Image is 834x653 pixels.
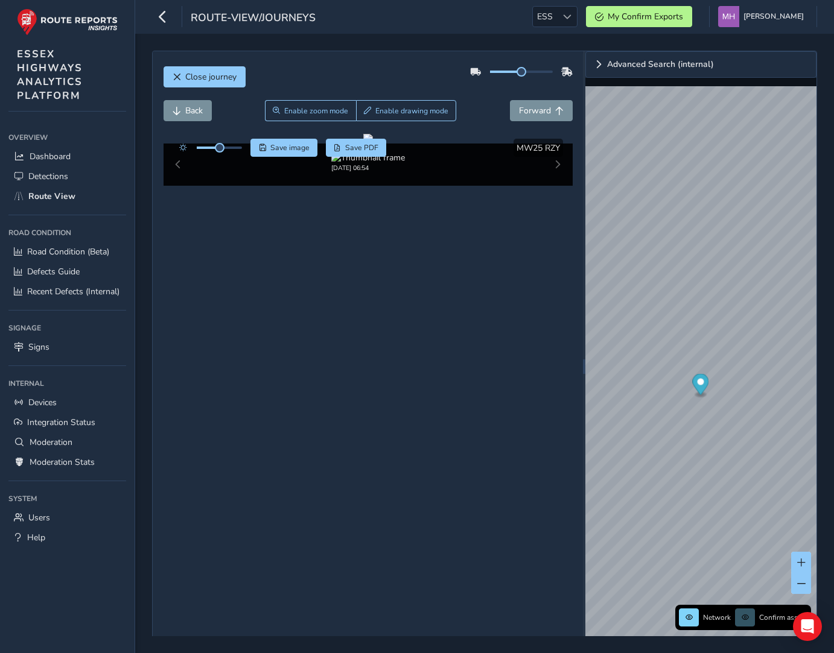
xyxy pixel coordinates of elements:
a: Integration Status [8,412,126,432]
span: Integration Status [27,417,95,428]
a: Moderation [8,432,126,452]
div: Overview [8,128,126,147]
img: Thumbnail frame [331,152,405,163]
button: Save [250,139,317,157]
a: Moderation Stats [8,452,126,472]
button: My Confirm Exports [586,6,692,27]
button: Forward [510,100,573,121]
span: Recent Defects (Internal) [27,286,119,297]
a: Road Condition (Beta) [8,242,126,262]
span: Help [27,532,45,543]
span: Enable drawing mode [375,106,448,116]
a: Devices [8,393,126,412]
a: Expand [585,51,816,78]
a: Route View [8,186,126,206]
span: Signs [28,341,49,353]
span: Moderation [30,437,72,448]
span: Moderation Stats [30,456,95,468]
span: [PERSON_NAME] [743,6,804,27]
span: Forward [519,105,551,116]
span: Close journey [185,71,237,83]
a: Signs [8,337,126,357]
button: PDF [326,139,387,157]
span: Save PDF [345,143,378,153]
span: Users [28,512,50,523]
span: Enable zoom mode [284,106,348,116]
span: Confirm assets [759,613,807,622]
span: Advanced Search (internal) [607,60,714,69]
span: Back [185,105,203,116]
a: Detections [8,166,126,186]
button: Zoom [265,100,356,121]
span: Route View [28,191,75,202]
span: MW25 RZY [517,142,560,154]
span: Save image [270,143,310,153]
a: Defects Guide [8,262,126,282]
button: Draw [356,100,457,121]
div: System [8,490,126,508]
span: Detections [28,171,68,182]
div: Internal [8,374,126,393]
span: Devices [28,397,57,408]
img: rr logo [17,8,118,36]
span: route-view/journeys [191,10,316,27]
a: Users [8,508,126,528]
span: ESSEX HIGHWAYS ANALYTICS PLATFORM [17,47,83,103]
span: Defects Guide [27,266,80,277]
button: Back [164,100,212,121]
a: Dashboard [8,147,126,166]
span: Road Condition (Beta) [27,246,109,257]
div: Signage [8,319,126,337]
div: Open Intercom Messenger [793,612,822,641]
div: Road Condition [8,224,126,242]
div: [DATE] 06:54 [331,163,405,172]
span: Dashboard [30,151,71,162]
a: Help [8,528,126,547]
div: Map marker [693,374,709,399]
span: Network [703,613,731,622]
span: My Confirm Exports [608,11,683,22]
button: Close journey [164,66,246,87]
a: Recent Defects (Internal) [8,282,126,301]
span: ESS [533,7,557,27]
img: diamond-layout [718,6,739,27]
button: [PERSON_NAME] [718,6,808,27]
